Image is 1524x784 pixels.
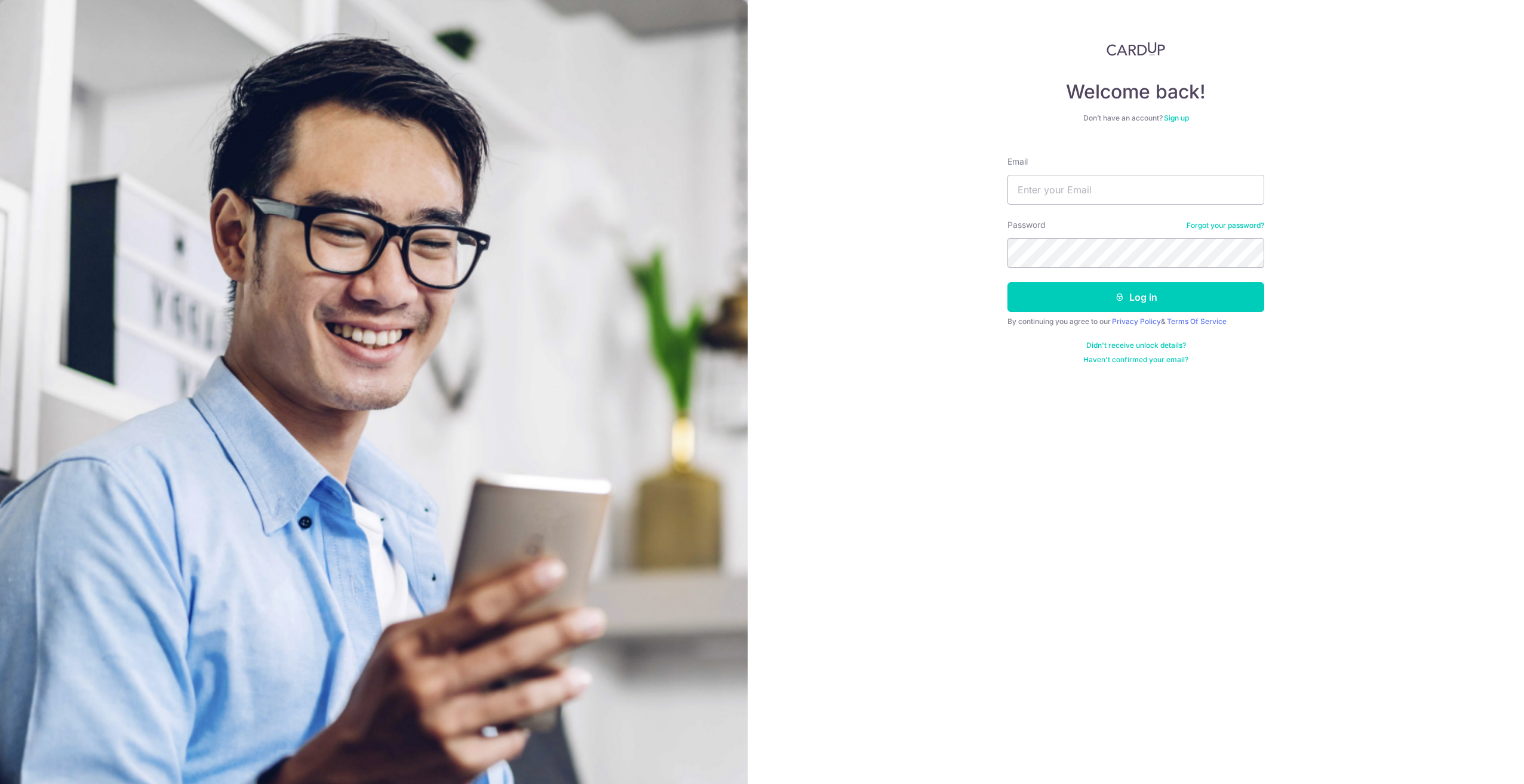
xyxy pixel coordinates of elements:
a: Forgot your password? [1187,221,1264,230]
a: Terms Of Service [1167,317,1227,326]
a: Didn't receive unlock details? [1086,341,1186,350]
a: Privacy Policy [1112,317,1161,326]
h4: Welcome back! [1007,80,1264,104]
input: Enter your Email [1007,175,1264,205]
a: Haven't confirmed your email? [1083,355,1188,365]
div: By continuing you agree to our & [1007,317,1264,326]
div: Don’t have an account? [1007,113,1264,123]
label: Password [1007,219,1046,231]
img: CardUp Logo [1107,42,1165,56]
a: Sign up [1164,113,1189,122]
button: Log in [1007,282,1264,312]
label: Email [1007,156,1028,168]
